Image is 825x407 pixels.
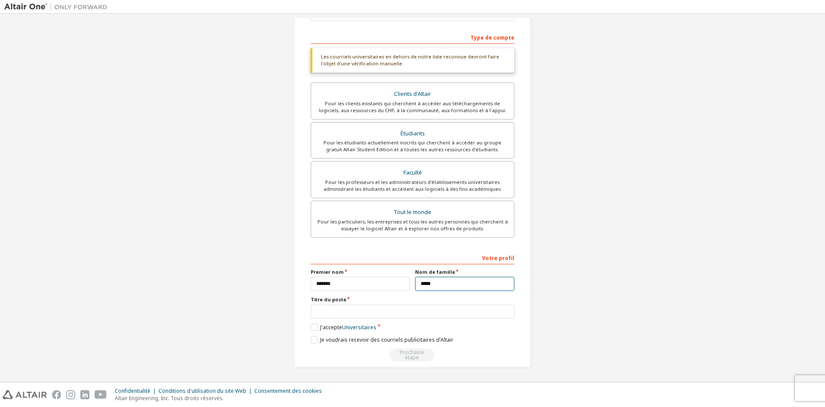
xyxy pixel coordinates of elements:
[311,336,453,343] label: Je voudrais recevoir des courriels publicitaires d'Altair
[159,388,254,395] div: Conditions d'utilisation du site Web
[115,395,327,402] p: Altair Engineering, Inc. Tous droits réservés.
[316,167,509,179] div: Faculté
[316,218,509,232] div: Pour les particuliers, les entreprises et tous les autres personnes qui cherchent à essayer le lo...
[311,296,514,303] label: Titre du poste
[95,390,107,399] img: youtube.svg
[52,390,61,399] img: facebook.svg
[311,269,410,275] label: Premier nom
[4,3,112,11] img: Altair One
[316,100,509,114] div: Pour les clients existants qui cherchent à accéder aux téléchargements de logiciels, aux ressourc...
[316,206,509,218] div: Tout le monde
[311,48,514,73] div: Les courriels universitaires en dehors de notre liste reconnue devront faire l'objet d'une vérifi...
[316,128,509,140] div: Étudiants
[311,30,514,44] div: Type de compte
[311,349,514,361] div: Lire et accoubla à continuer l'EULA
[415,269,514,275] label: Nom de famille
[66,390,75,399] img: instagram.svg
[3,390,47,399] img: altair_logo.svg
[342,324,376,331] a: Universitaires
[115,388,159,395] div: Confidentialité
[254,388,327,395] div: Consentement des cookies
[316,179,509,193] div: Pour les professeurs et les administrateurs d'établissements universitaires administrant les étud...
[80,390,89,399] img: linkedin.svg
[316,139,509,153] div: Pour les étudiants actuellement inscrits qui cherchent à accéder au groupe gratuit Altair Student...
[311,251,514,264] div: Votre profil
[311,324,376,331] label: J'accepte
[316,88,509,100] div: Clients d'Altair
